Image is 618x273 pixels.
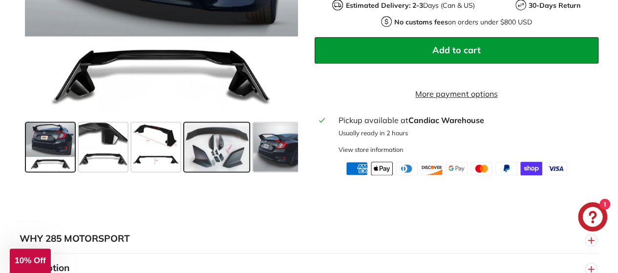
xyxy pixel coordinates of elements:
[529,1,580,10] strong: 30-Days Return
[20,224,598,253] button: WHY 285 MOTORSPORT
[408,115,484,125] strong: Candiac Warehouse
[432,44,481,56] span: Add to cart
[495,162,517,175] img: paypal
[345,1,423,10] strong: Estimated Delivery: 2-3
[346,162,368,175] img: american_express
[470,162,492,175] img: master
[15,256,45,265] span: 10% Off
[10,249,51,273] div: 10% Off
[520,162,542,175] img: shopify_pay
[315,37,599,63] button: Add to cart
[371,162,393,175] img: apple_pay
[345,0,474,11] p: Days (Can & US)
[394,18,448,26] strong: No customs fees
[339,114,594,126] div: Pickup available at
[545,162,567,175] img: visa
[339,128,594,138] p: Usually ready in 2 hours
[421,162,443,175] img: discover
[396,162,418,175] img: diners_club
[575,202,610,234] inbox-online-store-chat: Shopify online store chat
[315,88,599,100] a: More payment options
[339,145,404,154] div: View store information
[394,17,532,27] p: on orders under $800 USD
[446,162,468,175] img: google_pay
